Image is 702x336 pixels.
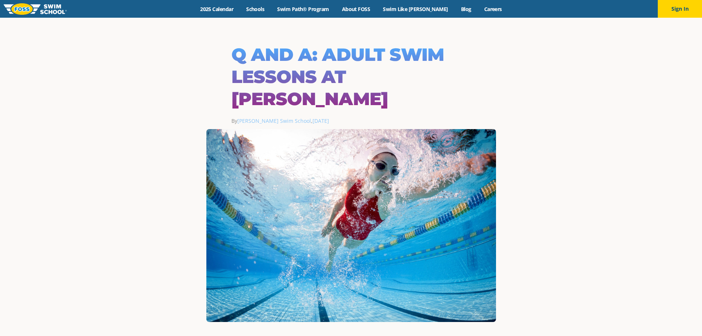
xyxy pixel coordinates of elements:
a: [DATE] [312,117,329,124]
a: About FOSS [335,6,377,13]
img: FOSS Swim School Logo [4,3,67,15]
a: Swim Path® Program [271,6,335,13]
a: 2025 Calendar [194,6,240,13]
a: [PERSON_NAME] Swim School [237,117,311,124]
a: Swim Like [PERSON_NAME] [377,6,455,13]
span: By [231,117,311,124]
a: Schools [240,6,271,13]
a: Careers [478,6,508,13]
span: , [311,117,329,124]
a: Blog [454,6,478,13]
h1: Q and A: Adult Swim Lessons at [PERSON_NAME] [231,44,471,110]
